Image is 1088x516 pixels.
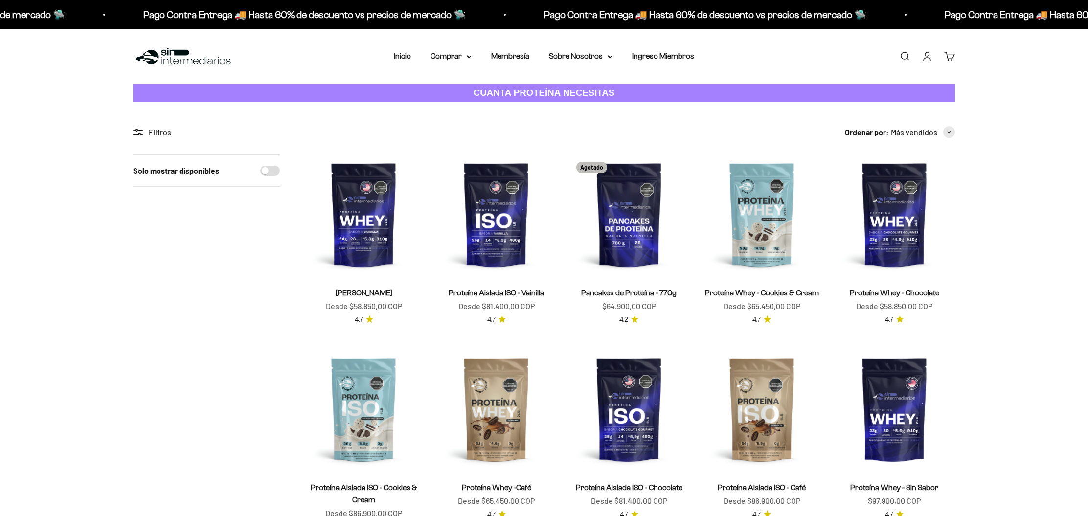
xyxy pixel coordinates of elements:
[355,314,373,325] a: 4.74.7 de 5.0 estrellas
[487,314,506,325] a: 4.74.7 de 5.0 estrellas
[752,314,761,325] span: 4.7
[845,126,889,138] span: Ordenar por:
[491,52,529,60] a: Membresía
[856,300,932,313] sale-price: Desde $58.850,00 COP
[445,7,767,22] p: Pago Contra Entrega 🚚 Hasta 60% de descuento vs precios de mercado 🛸
[885,314,893,325] span: 4.7
[449,289,544,297] a: Proteína Aislada ISO - Vainilla
[549,50,612,63] summary: Sobre Nosotros
[355,314,363,325] span: 4.7
[752,314,771,325] a: 4.74.7 de 5.0 estrellas
[868,494,921,507] sale-price: $97.900,00 COP
[336,289,392,297] a: [PERSON_NAME]
[885,314,904,325] a: 4.74.7 de 5.0 estrellas
[724,300,800,313] sale-price: Desde $65.450,00 COP
[431,50,472,63] summary: Comprar
[619,314,638,325] a: 4.24.2 de 5.0 estrellas
[718,483,806,492] a: Proteína Aislada ISO - Café
[326,300,402,313] sale-price: Desde $58.850,00 COP
[891,126,955,138] button: Más vendidos
[133,164,219,177] label: Solo mostrar disponibles
[705,289,819,297] a: Proteína Whey - Cookies & Cream
[632,52,694,60] a: Ingreso Miembros
[724,494,800,507] sale-price: Desde $86.900,00 COP
[581,289,677,297] a: Pancakes de Proteína - 770g
[474,88,615,98] strong: CUANTA PROTEÍNA NECESITAS
[850,483,938,492] a: Proteína Whey - Sin Sabor
[487,314,496,325] span: 4.7
[462,483,531,492] a: Proteína Whey -Café
[458,300,535,313] sale-price: Desde $81.400,00 COP
[850,289,939,297] a: Proteína Whey - Chocolate
[602,300,656,313] sale-price: $64.900,00 COP
[591,494,667,507] sale-price: Desde $81.400,00 COP
[311,483,417,504] a: Proteína Aislada ISO - Cookies & Cream
[133,126,280,138] div: Filtros
[44,7,366,22] p: Pago Contra Entrega 🚚 Hasta 60% de descuento vs precios de mercado 🛸
[576,483,682,492] a: Proteína Aislada ISO - Chocolate
[458,494,535,507] sale-price: Desde $65.450,00 COP
[133,84,955,103] a: CUANTA PROTEÍNA NECESITAS
[619,314,628,325] span: 4.2
[891,126,937,138] span: Más vendidos
[394,52,411,60] a: Inicio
